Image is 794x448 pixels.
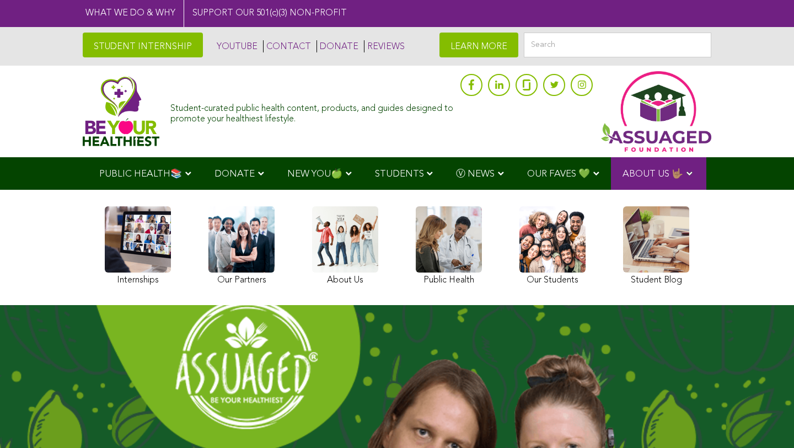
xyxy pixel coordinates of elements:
[99,169,182,179] span: PUBLIC HEALTH📚
[287,169,342,179] span: NEW YOU🍏
[364,40,405,52] a: REVIEWS
[456,169,495,179] span: Ⓥ NEWS
[263,40,311,52] a: CONTACT
[601,71,711,152] img: Assuaged App
[170,98,455,125] div: Student-curated public health content, products, and guides designed to promote your healthiest l...
[623,169,683,179] span: ABOUT US 🤟🏽
[214,40,257,52] a: YOUTUBE
[523,79,530,90] img: glassdoor
[316,40,358,52] a: DONATE
[524,33,711,57] input: Search
[214,169,255,179] span: DONATE
[739,395,794,448] iframe: Chat Widget
[83,33,203,57] a: STUDENT INTERNSHIP
[527,169,590,179] span: OUR FAVES 💚
[439,33,518,57] a: LEARN MORE
[83,157,711,190] div: Navigation Menu
[83,76,159,146] img: Assuaged
[375,169,424,179] span: STUDENTS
